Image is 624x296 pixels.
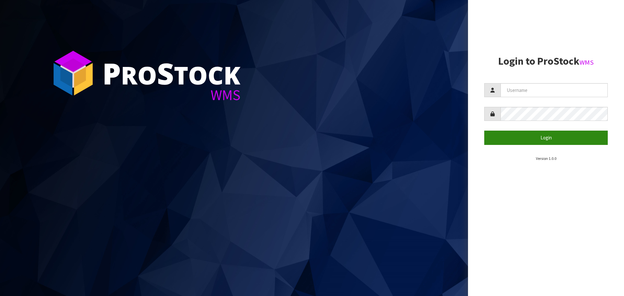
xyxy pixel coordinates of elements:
[102,88,240,102] div: WMS
[102,58,240,88] div: ro tock
[102,53,121,93] span: P
[157,53,174,93] span: S
[579,58,594,67] small: WMS
[536,156,556,161] small: Version 1.0.0
[484,56,608,67] h2: Login to ProStock
[49,49,97,97] img: ProStock Cube
[484,131,608,145] button: Login
[500,83,608,97] input: Username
